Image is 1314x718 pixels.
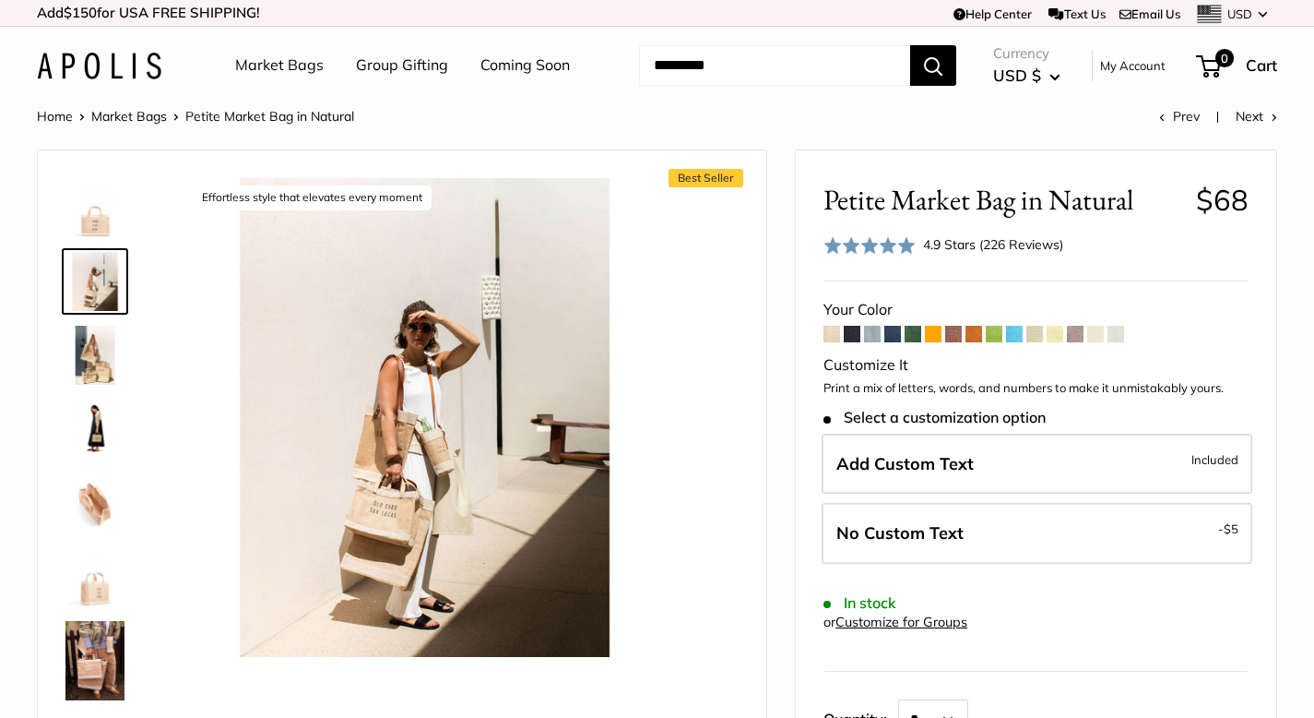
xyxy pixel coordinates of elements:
[62,470,128,536] a: description_Spacious inner area with room for everything.
[37,104,354,128] nav: Breadcrumb
[822,503,1252,564] label: Leave Blank
[62,248,128,315] a: description_Effortless style that elevates every moment
[1119,6,1180,21] a: Email Us
[480,52,570,79] a: Coming Soon
[235,52,324,79] a: Market Bags
[835,614,967,630] a: Customize for Groups
[823,409,1046,426] span: Select a customization option
[669,169,743,187] span: Best Seller
[185,178,664,657] img: description_Effortless style that elevates every moment
[91,108,167,125] a: Market Bags
[37,53,161,79] img: Apolis
[193,185,432,210] div: Effortless style that elevates every moment
[836,522,964,544] span: No Custom Text
[823,594,896,612] span: In stock
[1246,55,1277,75] span: Cart
[1196,182,1249,218] span: $68
[836,453,974,474] span: Add Custom Text
[823,296,1249,324] div: Your Color
[823,379,1249,398] p: Print a mix of letters, words, and numbers to make it unmistakably yours.
[823,232,1063,258] div: 4.9 Stars (226 Reviews)
[1198,51,1277,80] a: 0 Cart
[1224,521,1238,536] span: $5
[65,400,124,459] img: Petite Market Bag in Natural
[822,434,1252,495] label: Add Custom Text
[993,41,1060,66] span: Currency
[639,45,910,86] input: Search...
[64,4,97,21] span: $150
[1227,6,1252,21] span: USD
[823,610,967,635] div: or
[910,45,956,86] button: Search
[62,322,128,389] a: description_The Original Market bag in its 4 native styles
[65,252,124,311] img: description_Effortless style that elevates every moment
[1100,54,1166,77] a: My Account
[1218,518,1238,540] span: -
[37,108,73,125] a: Home
[823,352,1249,379] div: Customize It
[65,178,124,237] img: Petite Market Bag in Natural
[1215,49,1234,67] span: 0
[1236,108,1277,125] a: Next
[993,66,1041,85] span: USD $
[993,61,1060,90] button: USD $
[356,52,448,79] a: Group Gifting
[923,234,1063,255] div: 4.9 Stars (226 Reviews)
[823,183,1182,217] span: Petite Market Bag in Natural
[62,174,128,241] a: Petite Market Bag in Natural
[65,326,124,385] img: description_The Original Market bag in its 4 native styles
[1159,108,1200,125] a: Prev
[62,396,128,462] a: Petite Market Bag in Natural
[953,6,1032,21] a: Help Center
[65,473,124,533] img: description_Spacious inner area with room for everything.
[1191,449,1238,471] span: Included
[65,621,124,700] img: Petite Market Bag in Natural
[65,547,124,606] img: Petite Market Bag in Natural
[1048,6,1105,21] a: Text Us
[62,617,128,704] a: Petite Market Bag in Natural
[62,544,128,610] a: Petite Market Bag in Natural
[185,108,354,125] span: Petite Market Bag in Natural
